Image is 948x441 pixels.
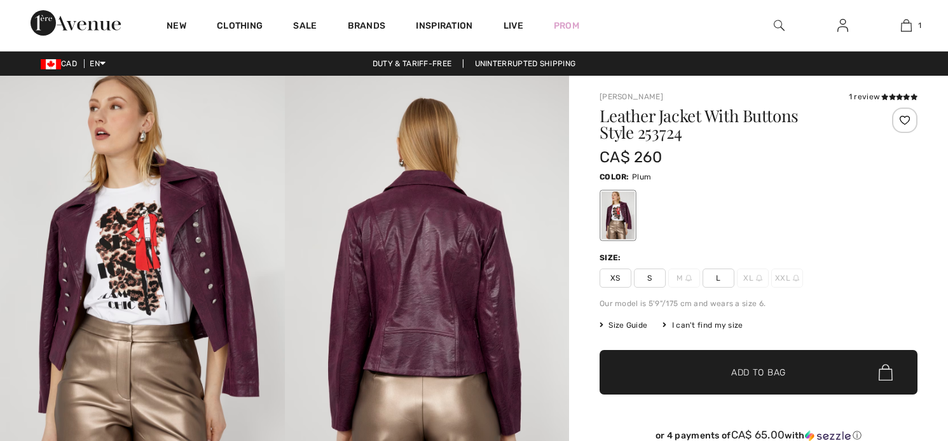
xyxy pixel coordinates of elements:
[293,20,317,34] a: Sale
[600,298,917,309] div: Our model is 5'9"/175 cm and wears a size 6.
[600,252,624,263] div: Size:
[663,319,743,331] div: I can't find my size
[504,19,523,32] a: Live
[771,269,803,288] span: XXL
[600,269,631,288] span: XS
[685,275,692,281] img: ring-m.svg
[217,20,263,34] a: Clothing
[348,20,386,34] a: Brands
[634,269,666,288] span: S
[849,91,917,102] div: 1 review
[774,18,785,33] img: search the website
[600,148,662,166] span: CA$ 260
[731,428,785,441] span: CA$ 65.00
[875,18,937,33] a: 1
[600,319,647,331] span: Size Guide
[867,346,935,377] iframe: Opens a widget where you can chat to one of our agents
[600,350,917,395] button: Add to Bag
[827,18,858,34] a: Sign In
[632,172,651,181] span: Plum
[31,10,121,36] img: 1ère Avenue
[416,20,472,34] span: Inspiration
[600,92,663,101] a: [PERSON_NAME]
[901,18,912,33] img: My Bag
[737,269,769,288] span: XL
[601,192,635,239] div: Plum
[41,59,61,69] img: Canadian Dollar
[837,18,848,33] img: My Info
[167,20,186,34] a: New
[793,275,799,281] img: ring-m.svg
[668,269,700,288] span: M
[41,59,82,68] span: CAD
[731,366,786,379] span: Add to Bag
[554,19,579,32] a: Prom
[703,269,734,288] span: L
[756,275,762,281] img: ring-m.svg
[600,108,865,141] h1: Leather Jacket With Buttons Style 253724
[600,172,629,181] span: Color:
[90,59,106,68] span: EN
[918,20,921,31] span: 1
